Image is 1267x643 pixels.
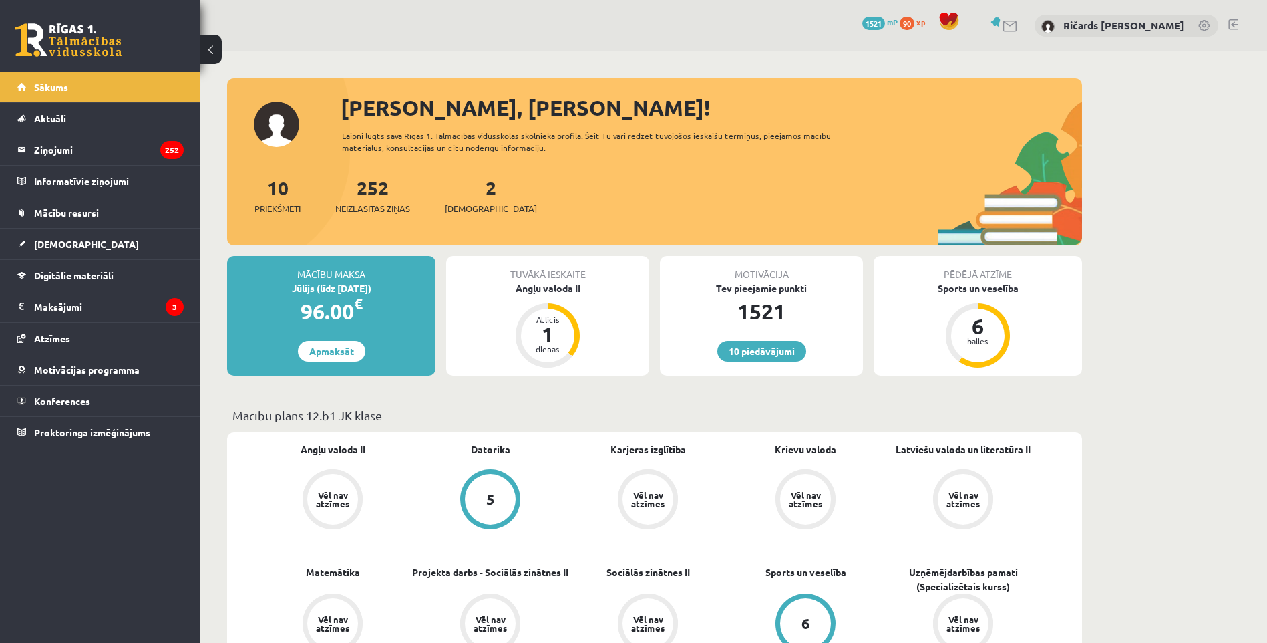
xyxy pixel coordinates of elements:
div: 1521 [660,295,863,328]
div: Tuvākā ieskaite [446,256,649,281]
div: Vēl nav atzīmes [787,491,824,508]
span: Konferences [34,395,90,407]
i: 252 [160,141,184,159]
a: 252Neizlasītās ziņas [335,176,410,215]
img: Ričards Artūrs Janeks [1041,20,1055,33]
a: Vēl nav atzīmes [254,469,411,532]
i: 3 [166,298,184,316]
a: Proktoringa izmēģinājums [17,417,184,448]
a: Sociālās zinātnes II [606,565,690,580]
span: Motivācijas programma [34,364,140,376]
span: [DEMOGRAPHIC_DATA] [445,202,537,215]
a: 10Priekšmeti [254,176,301,215]
div: Vēl nav atzīmes [472,615,509,632]
div: 6 [958,315,998,337]
a: Rīgas 1. Tālmācības vidusskola [15,23,122,57]
div: 1 [528,324,568,345]
a: Angļu valoda II [301,442,365,457]
a: 90 xp [900,17,932,27]
a: 2[DEMOGRAPHIC_DATA] [445,176,537,215]
a: [DEMOGRAPHIC_DATA] [17,229,184,259]
a: Krievu valoda [775,442,836,457]
a: 1521 mP [862,17,898,27]
span: Atzīmes [34,332,70,344]
a: Latviešu valoda un literatūra II [896,442,1031,457]
div: Vēl nav atzīmes [314,615,351,632]
a: Angļu valoda II Atlicis 1 dienas [446,281,649,370]
div: Angļu valoda II [446,281,649,295]
span: [DEMOGRAPHIC_DATA] [34,238,139,250]
a: Uzņēmējdarbības pamati (Specializētais kurss) [884,565,1042,594]
div: dienas [528,345,568,353]
span: € [354,294,363,313]
a: Ziņojumi252 [17,134,184,165]
span: xp [916,17,925,27]
div: Sports un veselība [874,281,1082,295]
div: Mācību maksa [227,256,435,281]
a: Sports un veselība 6 balles [874,281,1082,370]
a: Sports un veselība [765,565,846,580]
a: Apmaksāt [298,341,365,362]
a: Projekta darbs - Sociālās zinātnes II [412,565,568,580]
div: [PERSON_NAME], [PERSON_NAME]! [341,92,1082,124]
a: Digitālie materiāli [17,260,184,291]
div: balles [958,337,998,345]
legend: Informatīvie ziņojumi [34,166,184,197]
div: 6 [801,616,810,631]
div: Vēl nav atzīmes [629,615,667,632]
a: Vēl nav atzīmes [569,469,727,532]
div: Jūlijs (līdz [DATE]) [227,281,435,295]
a: Aktuāli [17,103,184,134]
div: Vēl nav atzīmes [944,491,982,508]
a: Matemātika [306,565,360,580]
legend: Ziņojumi [34,134,184,165]
a: Sākums [17,72,184,102]
a: 10 piedāvājumi [717,341,806,362]
a: Vēl nav atzīmes [884,469,1042,532]
a: Konferences [17,386,184,416]
span: mP [887,17,898,27]
div: Laipni lūgts savā Rīgas 1. Tālmācības vidusskolas skolnieka profilā. Šeit Tu vari redzēt tuvojošo... [342,130,855,154]
span: 1521 [862,17,885,30]
a: Maksājumi3 [17,291,184,322]
p: Mācību plāns 12.b1 JK klase [232,406,1077,424]
a: Vēl nav atzīmes [727,469,884,532]
a: Ričards [PERSON_NAME] [1063,19,1184,32]
span: Digitālie materiāli [34,269,114,281]
div: Vēl nav atzīmes [944,615,982,632]
div: Motivācija [660,256,863,281]
div: Atlicis [528,315,568,324]
span: Neizlasītās ziņas [335,202,410,215]
span: Mācību resursi [34,207,99,219]
span: 90 [900,17,914,30]
a: Datorika [471,442,510,457]
div: 96.00 [227,295,435,328]
div: Vēl nav atzīmes [314,491,351,508]
div: Tev pieejamie punkti [660,281,863,295]
span: Priekšmeti [254,202,301,215]
span: Proktoringa izmēģinājums [34,426,150,438]
legend: Maksājumi [34,291,184,322]
a: Mācību resursi [17,197,184,228]
div: Pēdējā atzīme [874,256,1082,281]
a: Atzīmes [17,323,184,354]
a: Motivācijas programma [17,354,184,385]
span: Aktuāli [34,112,66,124]
div: Vēl nav atzīmes [629,491,667,508]
div: 5 [486,492,495,507]
span: Sākums [34,81,68,93]
a: Karjeras izglītība [610,442,686,457]
a: 5 [411,469,569,532]
a: Informatīvie ziņojumi [17,166,184,197]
